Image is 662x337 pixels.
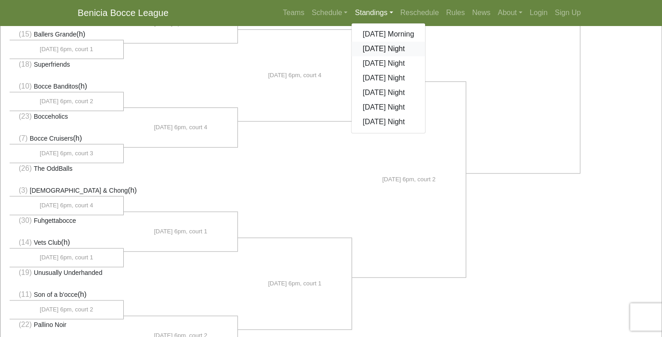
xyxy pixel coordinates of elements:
li: (h) [10,289,124,300]
span: Unusually Underhanded [34,269,102,276]
span: Bocceholics [34,113,68,120]
span: (30) [19,216,32,224]
span: (11) [19,290,32,298]
span: (10) [19,82,32,90]
span: [DATE] 6pm, court 1 [40,253,93,262]
span: [DATE] 6pm, court 1 [40,45,93,54]
li: (h) [10,133,124,144]
a: [DATE] Night [352,85,425,100]
span: [DATE] 6pm, court 4 [154,123,207,132]
a: [DATE] Night [352,115,425,129]
li: (h) [10,81,124,92]
a: [DATE] Night [352,42,425,56]
span: Fuhgettabocce [34,217,76,224]
div: Standings [351,23,426,133]
a: Sign Up [551,4,584,22]
span: (23) [19,112,32,120]
span: (7) [19,134,28,142]
a: Login [526,4,551,22]
a: About [494,4,526,22]
span: [DATE] 6pm, court 4 [40,201,93,210]
span: (14) [19,238,32,246]
span: [DATE] 6pm, court 1 [268,279,321,288]
span: (19) [19,269,32,276]
li: (h) [10,29,124,40]
span: Bocce Cruisers [30,135,73,142]
span: [DATE] 6pm, court 2 [382,175,436,184]
span: Superfriends [34,61,70,68]
span: (3) [19,186,28,194]
span: The OddBalls [34,165,73,172]
a: [DATE] Night [352,56,425,71]
a: Schedule [308,4,352,22]
a: Standings [351,4,396,22]
span: [DATE] 6pm, court 2 [40,305,93,314]
span: [DATE] 6pm, court 1 [154,227,207,236]
span: [DATE] 6pm, court 2 [40,97,93,106]
span: Vets Club [34,239,61,246]
span: (15) [19,30,32,38]
span: (18) [19,60,32,68]
a: [DATE] Night [352,100,425,115]
span: Bocce Banditos [34,83,78,90]
span: Ballers Grande [34,31,76,38]
span: [DATE] 6pm, court 4 [268,71,321,80]
a: [DATE] Morning [352,27,425,42]
a: Reschedule [397,4,443,22]
a: Benicia Bocce League [78,4,168,22]
li: (h) [10,185,124,196]
a: News [468,4,494,22]
a: Teams [279,4,308,22]
span: Son of a b'occe [34,291,78,298]
a: [DATE] Night [352,71,425,85]
span: Pallino Noir [34,321,67,328]
li: (h) [10,237,124,248]
a: Rules [442,4,468,22]
span: [DEMOGRAPHIC_DATA] & Chong [30,187,128,194]
span: (26) [19,164,32,172]
span: (22) [19,321,32,328]
span: [DATE] 6pm, court 3 [40,149,93,158]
